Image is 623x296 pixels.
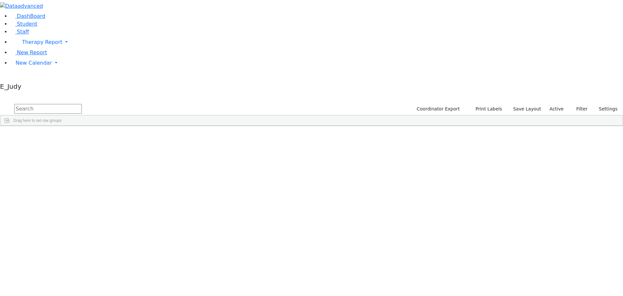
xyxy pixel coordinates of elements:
[10,21,37,27] a: Student
[547,104,567,114] label: Active
[10,36,623,49] a: Therapy Report
[10,13,45,19] a: DashBoard
[412,104,463,114] button: Coordinator Export
[17,21,37,27] span: Student
[14,104,82,114] input: Search
[16,60,52,66] span: New Calendar
[568,104,591,114] button: Filter
[510,104,544,114] button: Save Layout
[13,118,62,123] span: Drag here to set row groups
[10,49,47,56] a: New Report
[17,49,47,56] span: New Report
[10,57,623,70] a: New Calendar
[22,39,62,45] span: Therapy Report
[17,29,29,35] span: Staff
[591,104,620,114] button: Settings
[17,13,45,19] span: DashBoard
[10,29,29,35] a: Staff
[468,104,505,114] button: Print Labels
